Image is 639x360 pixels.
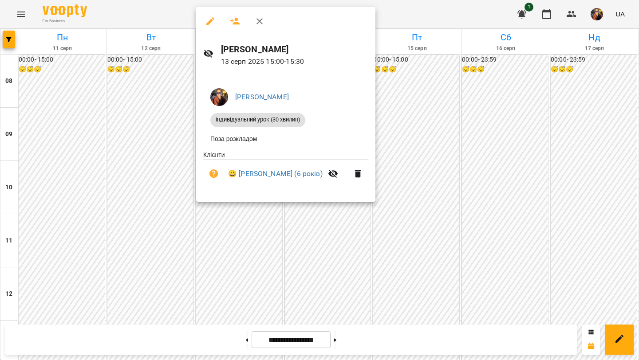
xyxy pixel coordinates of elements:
a: 😀 [PERSON_NAME] (6 років) [228,168,323,179]
ul: Клієнти [203,150,368,192]
p: 13 серп 2025 15:00 - 15:30 [221,56,369,67]
img: 64c67bdf17accf7feec17070992476f4.jpg [210,88,228,106]
button: Візит ще не сплачено. Додати оплату? [203,163,225,184]
span: Індивідуальний урок (30 хвилин) [210,116,305,124]
li: Поза розкладом [203,131,368,147]
h6: [PERSON_NAME] [221,43,369,56]
a: [PERSON_NAME] [235,93,289,101]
